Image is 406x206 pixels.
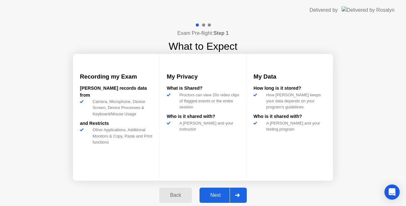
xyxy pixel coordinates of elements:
h4: Exam Pre-flight: [177,29,229,37]
div: What is Shared? [167,85,239,92]
button: Next [200,188,247,203]
img: Delivered by Rosalyn [342,6,395,14]
div: Other Applications, Additional Monitors & Copy, Paste and Print functions [90,127,153,145]
div: Who is it shared with? [167,113,239,120]
h3: My Privacy [167,72,239,81]
h1: What to Expect [169,39,238,54]
div: [PERSON_NAME] records data from [80,85,153,99]
b: Step 1 [213,30,229,36]
h3: My Data [253,72,326,81]
div: How long is it stored? [253,85,326,92]
div: Open Intercom Messenger [384,184,400,200]
button: Back [159,188,192,203]
div: Proctors can view 20s video clips of flagged events or the entire session [177,92,239,110]
div: A [PERSON_NAME] and your testing program [264,120,326,132]
div: How [PERSON_NAME] keeps your data depends on your program’s guidelines. [264,92,326,110]
div: Next [201,192,230,198]
div: and Restricts [80,120,153,127]
div: Delivered by [310,6,338,14]
div: Camera, Microphone, Device Screen, Device Processes & Keyboard/Mouse Usage [90,99,153,117]
div: Back [161,192,190,198]
div: A [PERSON_NAME] and your instructor [177,120,239,132]
h3: Recording my Exam [80,72,153,81]
div: Who is it shared with? [253,113,326,120]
